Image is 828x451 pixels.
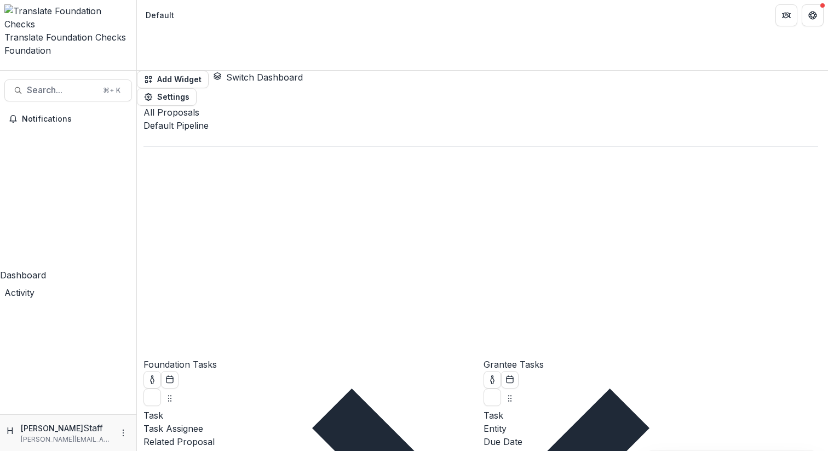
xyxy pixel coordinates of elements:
div: Related Proposal [143,435,478,448]
button: Calendar [161,371,179,389]
button: Delete card [143,389,161,406]
button: toggle-assigned-to-me [143,371,161,389]
div: Task [143,409,478,422]
button: Delete card [484,389,501,406]
div: Due Date [484,435,818,448]
p: Staff [83,421,103,435]
button: Calendar [501,371,519,389]
p: [PERSON_NAME][EMAIL_ADDRESS][DOMAIN_NAME] [21,435,112,444]
div: Entity [484,422,818,435]
div: Task [484,409,818,422]
nav: breadcrumb [141,7,179,23]
p: Foundation Tasks [143,358,478,371]
button: Get Help [802,4,824,26]
div: Default Pipeline [143,119,818,132]
div: Task Assignee [143,422,478,435]
p: Grantee Tasks [484,358,818,371]
button: Drag [165,389,174,406]
button: Drag [505,389,514,406]
button: Search... [4,79,132,101]
button: toggle-assigned-to-me [484,371,501,389]
span: Notifications [22,115,128,124]
div: Default [146,9,174,21]
div: Himanshu [7,424,16,437]
p: [PERSON_NAME] [21,423,83,434]
button: Add Widget [137,71,209,88]
button: Partners [775,4,797,26]
p: All Proposals [143,106,818,119]
div: ⌘ + K [101,84,123,96]
img: Translate Foundation Checks [4,4,132,31]
button: Notifications [4,110,132,128]
span: Search... [27,85,96,95]
button: Settings [137,88,197,106]
button: Switch Dashboard [213,71,303,84]
span: Foundation [4,45,51,56]
button: More [117,426,130,439]
span: Activity [4,287,34,298]
div: Translate Foundation Checks [4,31,132,44]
